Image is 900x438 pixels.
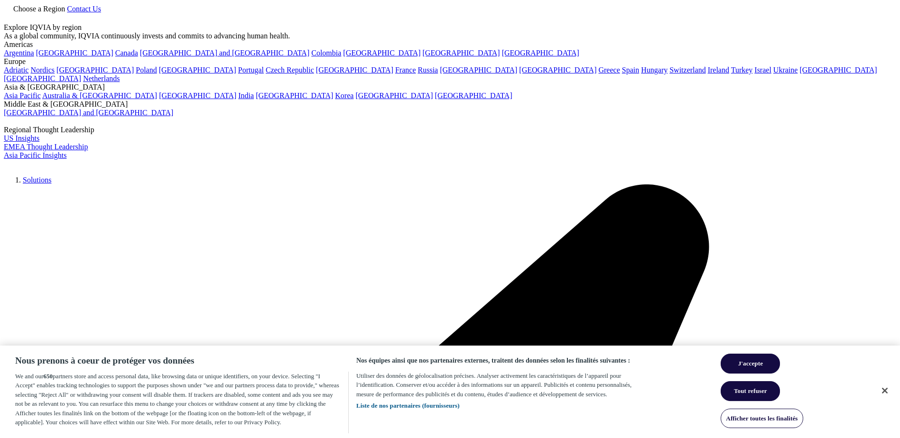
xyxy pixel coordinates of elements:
[238,91,254,100] a: India
[721,354,780,374] button: J'accepte
[4,126,896,134] div: Regional Thought Leadership
[4,40,896,49] div: Americas
[641,66,668,74] a: Hungary
[440,66,517,74] a: [GEOGRAPHIC_DATA]
[311,49,341,57] a: Colombia
[4,143,88,151] a: EMEA Thought Leadership
[335,91,353,100] a: Korea
[140,49,309,57] a: [GEOGRAPHIC_DATA] and [GEOGRAPHIC_DATA]
[44,373,53,380] span: 650
[754,66,771,74] a: Israel
[423,49,500,57] a: [GEOGRAPHIC_DATA]
[15,372,349,433] div: We and our partners store and access personal data, like browsing data or unique identifiers, on ...
[115,49,138,57] a: Canada
[83,74,120,82] a: Netherlands
[13,5,65,13] span: Choose a Region
[4,100,896,109] div: Middle East & [GEOGRAPHIC_DATA]
[395,66,416,74] a: France
[256,91,333,100] a: [GEOGRAPHIC_DATA]
[4,74,81,82] a: [GEOGRAPHIC_DATA]
[4,83,896,91] div: Asia & [GEOGRAPHIC_DATA]
[731,66,753,74] a: Turkey
[4,32,896,40] div: As a global community, IQVIA continuously invests and commits to advancing human health.
[721,409,803,429] button: Afficher toutes les finalités
[598,66,620,74] a: Greece
[355,91,433,100] a: [GEOGRAPHIC_DATA]
[4,49,34,57] a: Argentina
[502,49,579,57] a: [GEOGRAPHIC_DATA]
[4,66,28,74] a: Adriatic
[159,66,236,74] a: [GEOGRAPHIC_DATA]
[4,134,39,142] a: US Insights
[356,401,460,411] button: Liste de nos partenaires (fournisseurs)
[418,66,438,74] a: Russia
[435,91,512,100] a: [GEOGRAPHIC_DATA]
[356,355,649,366] h3: Nos équipes ainsi que nos partenaires externes, traitent des données selon les finalités suivantes :
[622,66,639,74] a: Spain
[316,66,393,74] a: [GEOGRAPHIC_DATA]
[343,49,420,57] a: [GEOGRAPHIC_DATA]
[669,66,705,74] a: Switzerland
[42,91,157,100] a: Australia & [GEOGRAPHIC_DATA]
[238,66,264,74] a: Portugal
[4,91,41,100] a: Asia Pacific
[4,23,896,32] div: Explore IQVIA by region
[4,151,66,159] a: Asia Pacific Insights
[356,371,649,411] p: Utiliser des données de géolocalisation précises. Analyser activement les caractéristiques de l’a...
[874,380,895,401] button: Fermer
[773,66,798,74] a: Ukraine
[56,66,134,74] a: [GEOGRAPHIC_DATA]
[67,5,101,13] a: Contact Us
[30,66,55,74] a: Nordics
[15,355,341,367] h2: Nous prenons à coeur de protéger vos données
[708,66,729,74] a: Ireland
[266,66,314,74] a: Czech Republic
[136,66,157,74] a: Poland
[36,49,113,57] a: [GEOGRAPHIC_DATA]
[159,91,236,100] a: [GEOGRAPHIC_DATA]
[4,57,896,66] div: Europe
[799,66,877,74] a: [GEOGRAPHIC_DATA]
[23,176,51,184] a: Solutions
[4,109,173,117] a: [GEOGRAPHIC_DATA] and [GEOGRAPHIC_DATA]
[519,66,596,74] a: [GEOGRAPHIC_DATA]
[721,381,780,401] button: Tout refuser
